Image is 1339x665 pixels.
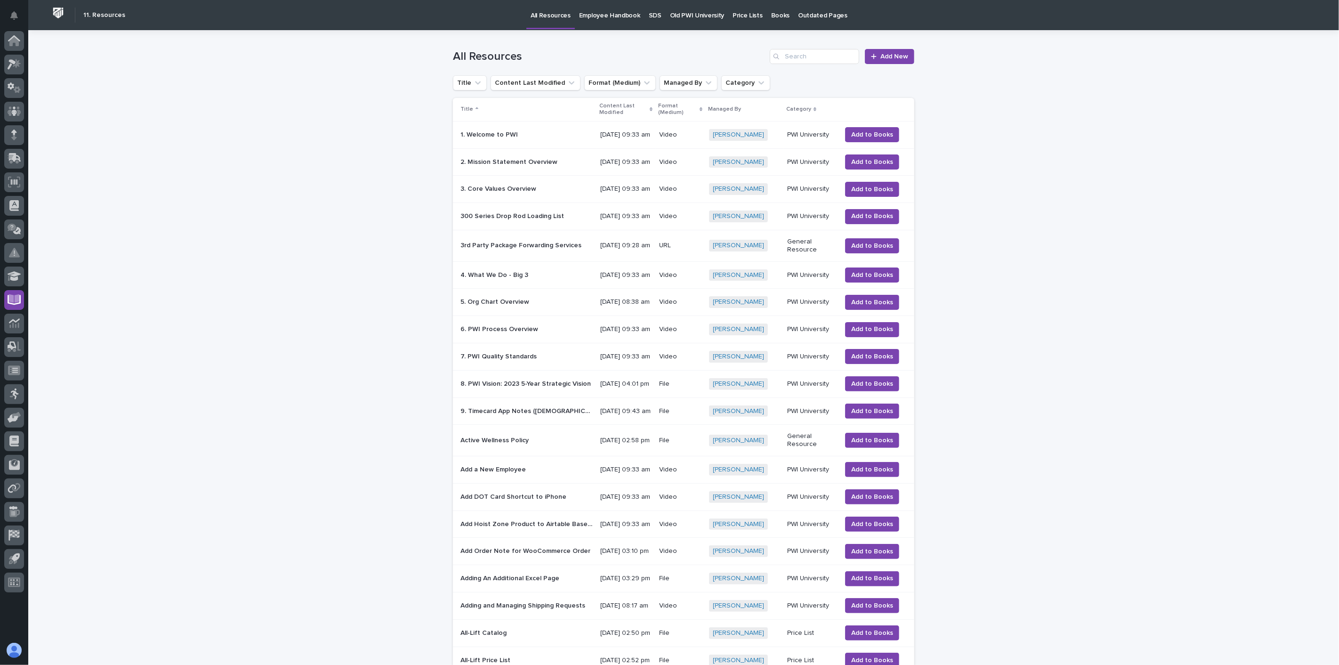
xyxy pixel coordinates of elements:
a: [PERSON_NAME] [713,437,764,445]
p: Add a New Employee [460,464,528,474]
tr: 4. What We Do - Big 34. What We Do - Big 3 [DATE] 09:33 amVideo[PERSON_NAME] PWI UniversityAdd to... [453,261,914,289]
span: Add to Books [851,378,893,389]
span: Add to Books [851,129,893,140]
p: Video [659,271,702,279]
tr: 6. PWI Process Overview6. PWI Process Overview [DATE] 09:33 amVideo[PERSON_NAME] PWI UniversityAd... [453,316,914,343]
p: File [659,380,702,388]
button: Managed By [660,75,718,90]
tr: 5. Org Chart Overview5. Org Chart Overview [DATE] 08:38 amVideo[PERSON_NAME] PWI UniversityAdd to... [453,289,914,316]
tr: 2. Mission Statement Overview2. Mission Statement Overview [DATE] 09:33 amVideo[PERSON_NAME] PWI ... [453,148,914,176]
p: Video [659,547,702,555]
tr: Add a New EmployeeAdd a New Employee [DATE] 09:33 amVideo[PERSON_NAME] PWI UniversityAdd to Books [453,456,914,483]
a: [PERSON_NAME] [713,602,764,610]
p: [DATE] 02:58 pm [600,437,651,445]
p: [DATE] 09:33 am [600,185,651,193]
p: PWI University [787,520,834,528]
tr: 3. Core Values Overview3. Core Values Overview [DATE] 09:33 amVideo[PERSON_NAME] PWI UniversityAd... [453,176,914,203]
div: Notifications [12,11,24,26]
button: Content Last Modified [491,75,581,90]
p: [DATE] 08:17 am [600,602,651,610]
p: PWI University [787,493,834,501]
tr: Adding An Additional Excel PageAdding An Additional Excel Page [DATE] 03:29 pmFile[PERSON_NAME] P... [453,565,914,592]
p: Video [659,353,702,361]
p: Video [659,158,702,166]
p: 2. Mission Statement Overview [460,156,559,166]
a: [PERSON_NAME] [713,298,764,306]
p: Active Wellness Policy [460,435,531,445]
span: Add to Books [851,351,893,362]
p: [DATE] 09:33 am [600,158,651,166]
img: Workspace Logo [49,4,67,22]
button: Add to Books [845,322,899,337]
p: 3. Core Values Overview [460,183,538,193]
a: [PERSON_NAME] [713,271,764,279]
button: Add to Books [845,154,899,170]
tr: 1. Welcome to PWI1. Welcome to PWI [DATE] 09:33 amVideo[PERSON_NAME] PWI UniversityAdd to Books [453,121,914,148]
button: Add to Books [845,544,899,559]
p: PWI University [787,212,834,220]
tr: Add DOT Card Shortcut to iPhoneAdd DOT Card Shortcut to iPhone [DATE] 09:33 amVideo[PERSON_NAME] ... [453,483,914,511]
button: users-avatar [4,641,24,660]
p: [DATE] 04:01 pm [600,380,651,388]
p: Content Last Modified [599,101,647,118]
p: Video [659,212,702,220]
tr: 300 Series Drop Rod Loading List300 Series Drop Rod Loading List [DATE] 09:33 amVideo[PERSON_NAME... [453,203,914,230]
p: Video [659,466,702,474]
span: Add to Books [851,324,893,335]
span: Add to Books [851,627,893,639]
span: Add to Books [851,156,893,168]
a: [PERSON_NAME] [713,353,764,361]
p: File [659,657,702,665]
a: [PERSON_NAME] [713,212,764,220]
p: Video [659,493,702,501]
p: File [659,437,702,445]
button: Add to Books [845,571,899,586]
p: PWI University [787,353,834,361]
p: [DATE] 09:43 am [600,407,651,415]
button: Add to Books [845,349,899,364]
p: [DATE] 09:33 am [600,325,651,333]
button: Add to Books [845,238,899,253]
p: [DATE] 08:38 am [600,298,651,306]
p: [DATE] 09:33 am [600,131,651,139]
a: [PERSON_NAME] [713,547,764,555]
button: Add to Books [845,598,899,613]
a: [PERSON_NAME] [713,158,764,166]
p: Add Hoist Zone Product to Airtable Base for Management [460,519,595,528]
p: 1. Welcome to PWI [460,129,520,139]
p: PWI University [787,380,834,388]
p: [DATE] 09:33 am [600,271,651,279]
span: Add to Books [851,546,893,557]
a: [PERSON_NAME] [713,407,764,415]
button: Add to Books [845,376,899,391]
p: Add DOT Card Shortcut to iPhone [460,491,568,501]
button: Add to Books [845,295,899,310]
p: PWI University [787,407,834,415]
p: 9. Timecard App Notes (Hourly Employees Only) [460,405,595,415]
h1: All Resources [453,50,766,64]
p: PWI University [787,131,834,139]
a: [PERSON_NAME] [713,380,764,388]
p: 6. PWI Process Overview [460,324,540,333]
a: [PERSON_NAME] [713,242,764,250]
p: PWI University [787,158,834,166]
p: Title [460,104,473,114]
p: PWI University [787,325,834,333]
p: All-Lift Catalog [460,627,508,637]
button: Add to Books [845,404,899,419]
p: Video [659,602,702,610]
p: 300 Series Drop Rod Loading List [460,211,566,220]
p: [DATE] 02:50 pm [600,629,651,637]
p: General Resource [787,432,834,448]
a: [PERSON_NAME] [713,657,764,665]
p: Price List [787,657,834,665]
p: [DATE] 09:33 am [600,212,651,220]
span: Add New [880,52,908,61]
a: [PERSON_NAME] [713,185,764,193]
button: Add to Books [845,127,899,142]
tr: Add Order Note for WooCommerce OrderAdd Order Note for WooCommerce Order [DATE] 03:10 pmVideo[PER... [453,538,914,565]
p: Video [659,298,702,306]
span: Add to Books [851,240,893,251]
p: Adding An Additional Excel Page [460,573,561,583]
p: Price List [787,629,834,637]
